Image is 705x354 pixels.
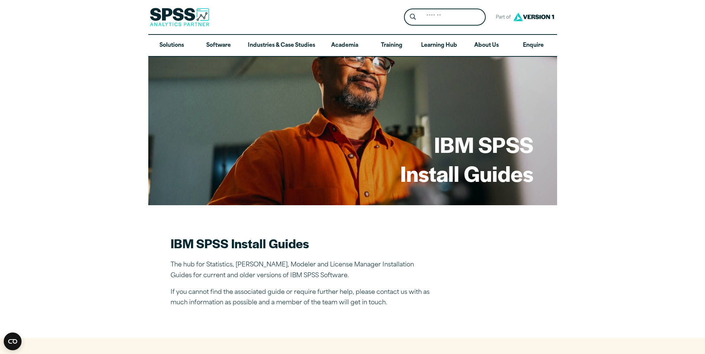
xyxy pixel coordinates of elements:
a: Learning Hub [415,35,463,56]
h2: IBM SPSS Install Guides [171,235,431,252]
a: Academia [321,35,368,56]
a: Enquire [510,35,557,56]
a: Industries & Case Studies [242,35,321,56]
a: About Us [463,35,510,56]
a: Solutions [148,35,195,56]
img: SPSS Analytics Partner [150,8,209,26]
form: Site Header Search Form [404,9,486,26]
button: Search magnifying glass icon [406,10,420,24]
img: Version1 Logo [511,10,556,24]
a: Software [195,35,242,56]
nav: Desktop version of site main menu [148,35,557,56]
svg: Search magnifying glass icon [410,14,416,20]
p: If you cannot find the associated guide or require further help, please contact us with as much i... [171,287,431,309]
p: The hub for Statistics, [PERSON_NAME], Modeler and License Manager Installation Guides for curren... [171,260,431,281]
button: Open CMP widget [4,332,22,350]
a: Training [368,35,415,56]
h1: IBM SPSS Install Guides [400,130,533,187]
span: Part of [492,12,511,23]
